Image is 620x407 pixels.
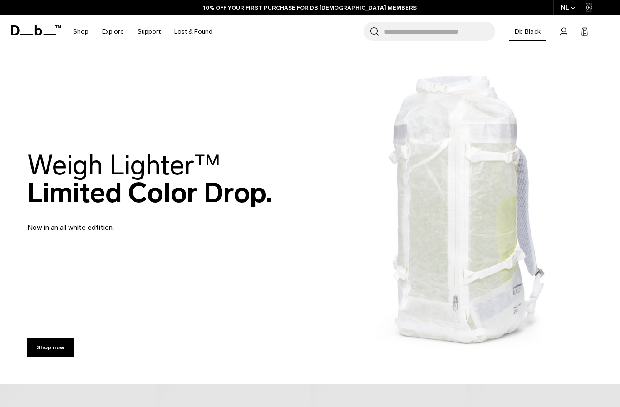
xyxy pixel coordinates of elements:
span: Weigh Lighter™ [27,149,221,182]
a: Lost & Found [174,15,212,48]
a: Explore [102,15,124,48]
a: Support [138,15,161,48]
h2: Limited Color Drop. [27,151,273,207]
p: Now in an all white edtition. [27,211,245,233]
a: Shop [73,15,89,48]
nav: Main Navigation [66,15,219,48]
a: Db Black [509,22,546,41]
a: Shop now [27,338,74,357]
a: 10% OFF YOUR FIRST PURCHASE FOR DB [DEMOGRAPHIC_DATA] MEMBERS [203,4,417,12]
